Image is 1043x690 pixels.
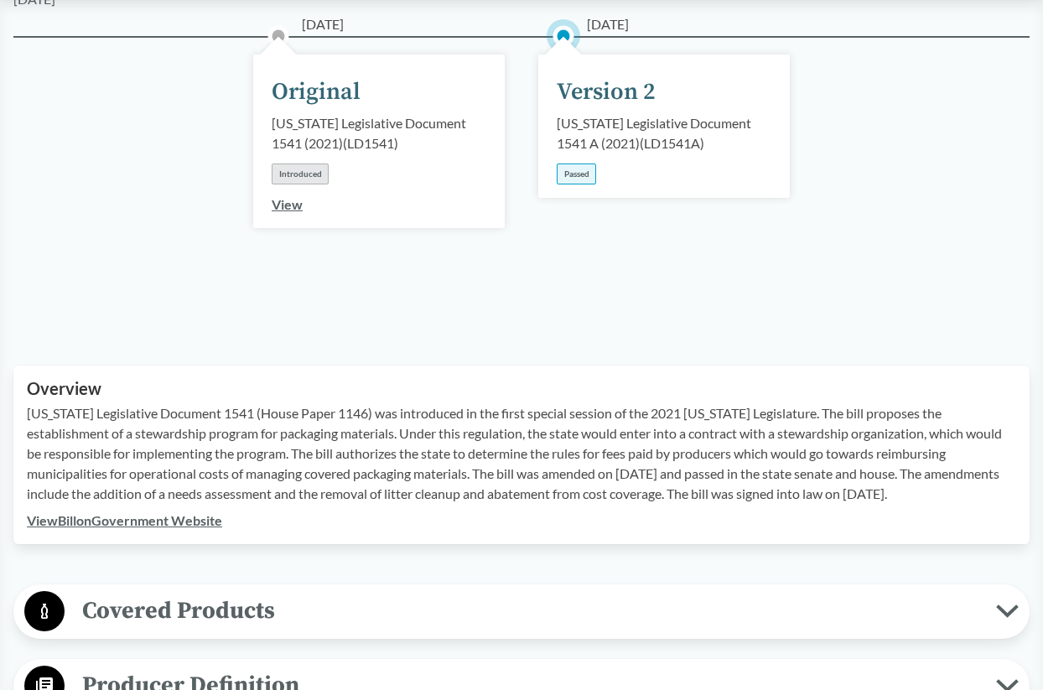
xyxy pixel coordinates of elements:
div: Original [272,75,361,110]
button: Covered Products [19,590,1024,633]
div: [US_STATE] Legislative Document 1541 A (2021) ( LD1541A ) [557,113,771,153]
a: View [272,196,303,212]
p: [US_STATE] Legislative Document 1541 (House Paper 1146) was introduced in the first special sessi... [27,403,1016,504]
a: ViewBillonGovernment Website [27,512,222,528]
div: Introduced [272,163,329,184]
h2: Overview [27,379,1016,398]
span: [DATE] [587,14,629,34]
div: Version 2 [557,75,656,110]
div: Passed [557,163,596,184]
span: Covered Products [65,592,996,630]
span: [DATE] [302,14,344,34]
div: [US_STATE] Legislative Document 1541 (2021) ( LD1541 ) [272,113,486,153]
